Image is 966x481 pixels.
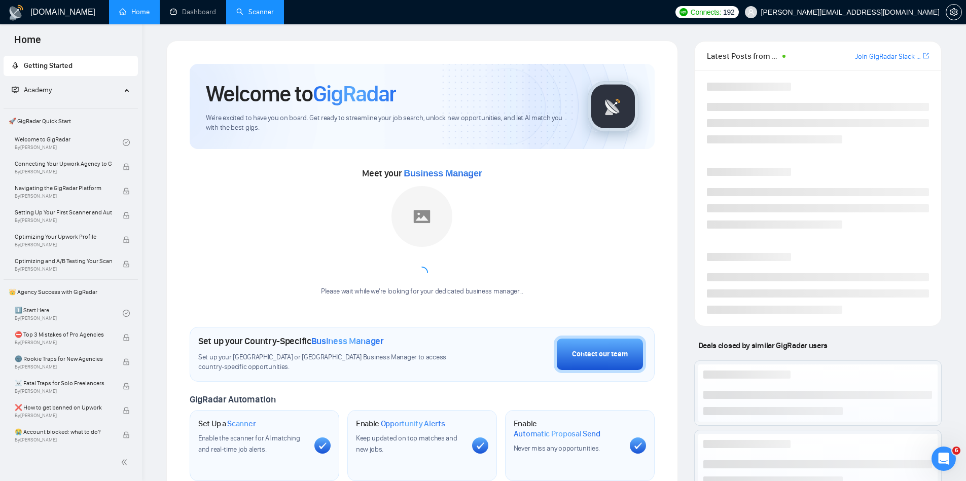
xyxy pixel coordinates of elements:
[588,81,638,132] img: gigradar-logo.png
[123,139,130,146] span: check-circle
[170,8,216,16] a: dashboardDashboard
[15,242,112,248] span: By [PERSON_NAME]
[514,419,622,438] h1: Enable
[15,437,112,443] span: By [PERSON_NAME]
[15,159,112,169] span: Connecting Your Upwork Agency to GigRadar
[198,419,256,429] h1: Set Up a
[119,8,150,16] a: homeHome
[236,8,274,16] a: searchScanner
[198,434,300,454] span: Enable the scanner for AI matching and real-time job alerts.
[123,261,130,268] span: lock
[707,50,779,62] span: Latest Posts from the GigRadar Community
[5,282,137,302] span: 👑 Agency Success with GigRadar
[123,163,130,170] span: lock
[15,256,112,266] span: Optimizing and A/B Testing Your Scanner for Better Results
[414,265,430,281] span: loading
[198,336,384,347] h1: Set up your Country-Specific
[694,337,832,354] span: Deals closed by similar GigRadar users
[123,407,130,414] span: lock
[123,188,130,195] span: lock
[362,168,482,179] span: Meet your
[311,336,384,347] span: Business Manager
[923,51,929,61] a: export
[15,183,112,193] span: Navigating the GigRadar Platform
[15,302,123,324] a: 1️⃣ Start HereBy[PERSON_NAME]
[227,419,256,429] span: Scanner
[679,8,688,16] img: upwork-logo.png
[315,287,529,297] div: Please wait while we're looking for your dedicated business manager...
[747,9,755,16] span: user
[15,193,112,199] span: By [PERSON_NAME]
[12,62,19,69] span: rocket
[15,217,112,224] span: By [PERSON_NAME]
[123,358,130,365] span: lock
[554,336,646,373] button: Contact our team
[123,212,130,219] span: lock
[723,7,734,18] span: 192
[952,447,960,455] span: 6
[15,388,112,394] span: By [PERSON_NAME]
[206,114,571,133] span: We're excited to have you on board. Get ready to streamline your job search, unlock new opportuni...
[15,329,112,340] span: ⛔ Top 3 Mistakes of Pro Agencies
[923,52,929,60] span: export
[946,8,961,16] span: setting
[572,349,628,360] div: Contact our team
[12,86,19,93] span: fund-projection-screen
[123,431,130,438] span: lock
[190,394,275,405] span: GigRadar Automation
[15,413,112,419] span: By [PERSON_NAME]
[15,340,112,346] span: By [PERSON_NAME]
[12,86,52,94] span: Academy
[123,236,130,243] span: lock
[946,4,962,20] button: setting
[4,56,138,76] li: Getting Started
[313,80,396,107] span: GigRadar
[514,429,600,439] span: Automatic Proposal Send
[15,378,112,388] span: ☠️ Fatal Traps for Solo Freelancers
[381,419,445,429] span: Opportunity Alerts
[15,354,112,364] span: 🌚 Rookie Traps for New Agencies
[932,447,956,471] iframe: Intercom live chat
[15,364,112,370] span: By [PERSON_NAME]
[514,444,600,453] span: Never miss any opportunities.
[6,32,49,54] span: Home
[946,8,962,16] a: setting
[855,51,921,62] a: Join GigRadar Slack Community
[24,86,52,94] span: Academy
[15,402,112,413] span: ❌ How to get banned on Upwork
[5,111,137,131] span: 🚀 GigRadar Quick Start
[198,353,467,372] span: Set up your [GEOGRAPHIC_DATA] or [GEOGRAPHIC_DATA] Business Manager to access country-specific op...
[15,427,112,437] span: 😭 Account blocked: what to do?
[356,434,457,454] span: Keep updated on top matches and new jobs.
[15,232,112,242] span: Optimizing Your Upwork Profile
[121,457,131,467] span: double-left
[391,186,452,247] img: placeholder.png
[15,169,112,175] span: By [PERSON_NAME]
[8,5,24,21] img: logo
[404,168,482,178] span: Business Manager
[15,207,112,217] span: Setting Up Your First Scanner and Auto-Bidder
[24,61,73,70] span: Getting Started
[123,310,130,317] span: check-circle
[356,419,445,429] h1: Enable
[206,80,396,107] h1: Welcome to
[691,7,721,18] span: Connects:
[123,383,130,390] span: lock
[123,334,130,341] span: lock
[15,266,112,272] span: By [PERSON_NAME]
[15,131,123,154] a: Welcome to GigRadarBy[PERSON_NAME]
